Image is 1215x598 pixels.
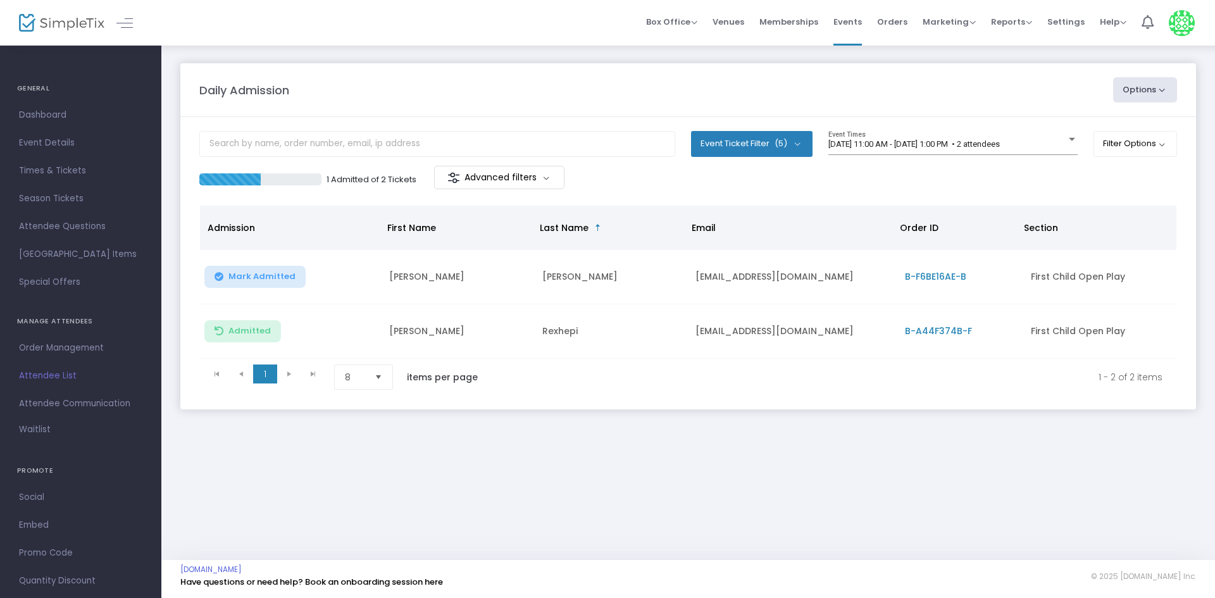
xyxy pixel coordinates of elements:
span: Admission [208,221,255,234]
td: [PERSON_NAME] [382,304,535,359]
span: Email [692,221,716,234]
span: Attendee List [19,368,142,384]
button: Mark Admitted [204,266,306,288]
span: Settings [1047,6,1085,38]
span: Sortable [593,223,603,233]
span: Embed [19,517,142,533]
td: [EMAIL_ADDRESS][DOMAIN_NAME] [688,304,897,359]
h4: MANAGE ATTENDEES [17,309,144,334]
span: Mark Admitted [228,271,296,282]
span: Memberships [759,6,818,38]
button: Options [1113,77,1178,103]
span: Special Offers [19,274,142,290]
span: Orders [877,6,907,38]
span: First Name [387,221,436,234]
p: 1 Admitted of 2 Tickets [327,173,416,186]
span: B-A44F374B-F [905,325,972,337]
span: Order ID [900,221,938,234]
label: items per page [407,371,478,383]
span: Reports [991,16,1032,28]
span: © 2025 [DOMAIN_NAME] Inc. [1091,571,1196,582]
span: Quantity Discount [19,573,142,589]
span: Marketing [923,16,976,28]
td: [EMAIL_ADDRESS][DOMAIN_NAME] [688,250,897,304]
span: Help [1100,16,1126,28]
span: Event Details [19,135,142,151]
button: Select [370,365,387,389]
td: Rexhepi [535,304,688,359]
input: Search by name, order number, email, ip address [199,131,675,157]
span: Last Name [540,221,589,234]
button: Filter Options [1093,131,1178,156]
td: First Child Open Play [1023,250,1177,304]
button: Admitted [204,320,281,342]
span: Section [1024,221,1058,234]
td: [PERSON_NAME] [535,250,688,304]
span: Page 1 [253,364,277,383]
span: Attendee Questions [19,218,142,235]
span: B-F6BE16AE-B [905,270,966,283]
kendo-pager-info: 1 - 2 of 2 items [504,364,1162,390]
a: [DOMAIN_NAME] [180,564,242,575]
span: [GEOGRAPHIC_DATA] Items [19,246,142,263]
td: First Child Open Play [1023,304,1177,359]
span: Events [833,6,862,38]
button: Event Ticket Filter(5) [691,131,813,156]
span: Promo Code [19,545,142,561]
span: Box Office [646,16,697,28]
span: [DATE] 11:00 AM - [DATE] 1:00 PM • 2 attendees [828,139,1000,149]
span: Venues [713,6,744,38]
h4: GENERAL [17,76,144,101]
m-panel-title: Daily Admission [199,82,289,99]
span: 8 [345,371,364,383]
span: Season Tickets [19,190,142,207]
span: Attendee Communication [19,396,142,412]
td: [PERSON_NAME] [382,250,535,304]
m-button: Advanced filters [434,166,565,189]
span: Order Management [19,340,142,356]
span: Times & Tickets [19,163,142,179]
span: Admitted [228,326,271,336]
a: Have questions or need help? Book an onboarding session here [180,576,443,588]
img: filter [447,171,460,184]
span: Social [19,489,142,506]
span: (5) [775,139,787,149]
h4: PROMOTE [17,458,144,483]
span: Waitlist [19,423,51,436]
div: Data table [200,206,1176,359]
span: Dashboard [19,107,142,123]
